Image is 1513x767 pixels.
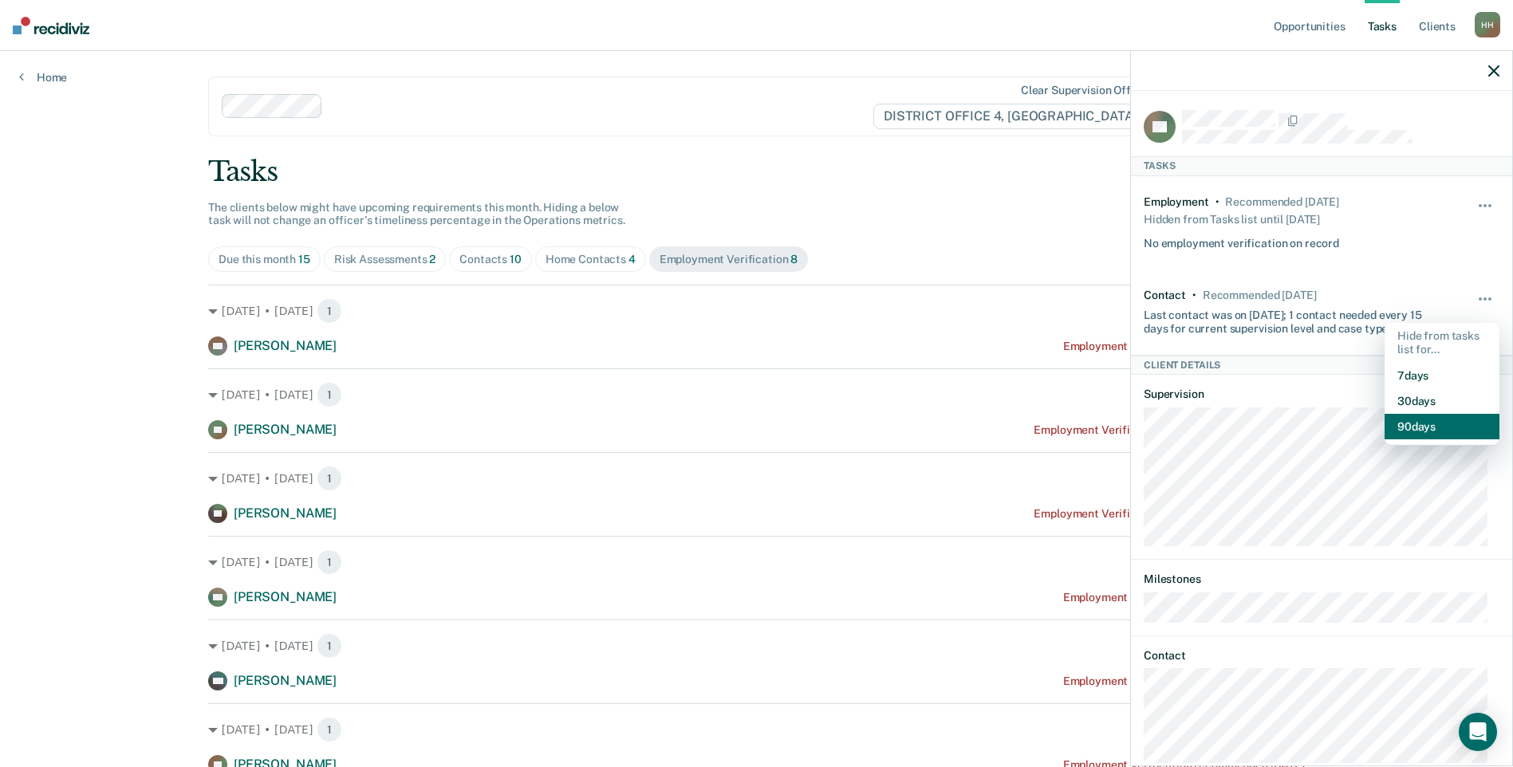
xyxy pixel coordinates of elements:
div: Recommended 2 months ago [1225,195,1338,209]
button: 30 days [1385,388,1499,414]
span: 2 [429,253,435,265]
span: 1 [317,717,342,742]
div: Hidden from Tasks list until [DATE] [1144,208,1320,230]
img: Recidiviz [13,17,89,34]
button: 7 days [1385,363,1499,388]
div: Recommended in 7 days [1203,289,1316,302]
div: Risk Assessments [334,253,436,266]
div: [DATE] • [DATE] [208,382,1305,407]
div: Hide from tasks list for... [1385,323,1499,363]
div: Home Contacts [546,253,636,266]
button: 90 days [1385,414,1499,439]
a: Home [19,70,67,85]
div: • [1192,289,1196,302]
div: Employment [1144,195,1209,209]
dt: Contact [1144,649,1499,663]
div: Due this month [219,253,310,266]
span: [PERSON_NAME] [234,589,337,604]
div: [DATE] • [DATE] [208,717,1305,742]
div: Employment Verification recommended [DATE] [1063,675,1305,688]
span: DISTRICT OFFICE 4, [GEOGRAPHIC_DATA] [873,104,1160,129]
div: Employment Verification recommended a month ago [1034,423,1304,437]
div: Employment Verification recommended a month ago [1034,507,1304,521]
span: 10 [510,253,522,265]
div: Contact [1144,289,1186,302]
div: [DATE] • [DATE] [208,466,1305,491]
div: • [1216,195,1219,209]
div: Tasks [208,155,1305,188]
div: [DATE] • [DATE] [208,633,1305,659]
span: The clients below might have upcoming requirements this month. Hiding a below task will not chang... [208,201,625,227]
span: [PERSON_NAME] [234,338,337,353]
span: [PERSON_NAME] [234,673,337,688]
span: 1 [317,466,342,491]
div: Employment Verification [660,253,798,266]
span: 8 [790,253,798,265]
div: Open Intercom Messenger [1459,713,1497,751]
div: [DATE] • [DATE] [208,549,1305,575]
span: 1 [317,549,342,575]
span: 4 [628,253,636,265]
div: Tasks [1131,156,1512,175]
span: 1 [317,298,342,324]
div: Last contact was on [DATE]; 1 contact needed every 15 days for current supervision level and case... [1144,302,1440,336]
div: Client Details [1131,356,1512,375]
dt: Milestones [1144,572,1499,586]
span: 15 [298,253,310,265]
dt: Supervision [1144,387,1499,401]
div: No employment verification on record [1144,230,1339,250]
span: 1 [317,633,342,659]
div: Employment Verification recommended [DATE] [1063,591,1305,604]
span: 1 [317,382,342,407]
div: H H [1475,12,1500,37]
div: Clear supervision officers [1021,84,1156,97]
div: [DATE] • [DATE] [208,298,1305,324]
div: Contacts [459,253,522,266]
div: Employment Verification recommended [DATE] [1063,340,1305,353]
span: [PERSON_NAME] [234,505,337,521]
span: [PERSON_NAME] [234,422,337,437]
